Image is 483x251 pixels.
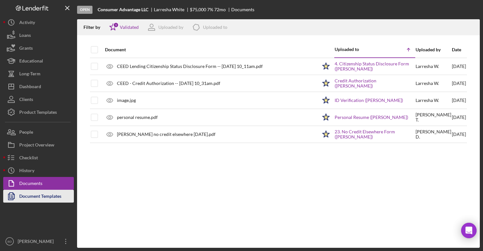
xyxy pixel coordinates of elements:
div: Larresha W . [416,81,439,86]
button: Clients [3,93,74,106]
div: 72 mo [214,7,226,12]
div: Educational [19,54,43,69]
button: Document Templates [3,190,74,203]
div: [DATE] [452,75,466,91]
button: Grants [3,42,74,54]
div: [DATE] [452,126,466,142]
div: Larresha W . [416,64,439,69]
div: [DATE] [452,109,466,125]
button: Long-Term [3,67,74,80]
button: People [3,126,74,138]
div: Open Intercom Messenger [461,223,477,238]
div: Long-Term [19,67,40,82]
div: History [19,164,34,179]
div: Documents [231,7,254,12]
div: Open [77,6,92,14]
div: Filter by [83,25,105,30]
button: BD[PERSON_NAME] [3,235,74,248]
div: Larresha White [154,7,190,12]
text: BD [7,240,12,243]
button: History [3,164,74,177]
div: People [19,126,33,140]
div: image.jpg [117,98,136,103]
button: Loans [3,29,74,42]
div: Date [452,47,466,52]
div: Product Templates [19,106,57,120]
div: Document [105,47,317,52]
div: Activity [19,16,35,30]
button: Checklist [3,151,74,164]
div: 7 % [207,7,213,12]
div: Dashboard [19,80,41,95]
div: Uploaded to [203,25,227,30]
div: [PERSON_NAME] no credit elsewhere [DATE].pdf [117,132,215,137]
div: Checklist [19,151,38,166]
button: Educational [3,54,74,67]
button: Product Templates [3,106,74,119]
button: Dashboard [3,80,74,93]
div: [PERSON_NAME] D . [416,129,451,139]
a: Credit Authorization ([PERSON_NAME]) [335,78,415,88]
div: 1 [113,22,119,28]
a: 23. No Credit Elsewhere Form ([PERSON_NAME]) [335,129,415,139]
div: Uploaded by [158,25,183,30]
div: Project Overview [19,138,54,153]
div: [PERSON_NAME] [16,235,58,249]
a: 4. Citizenship Status Disclosure Form ([PERSON_NAME]) [335,61,415,71]
button: Documents [3,177,74,190]
div: Validated [120,25,139,30]
a: Personal Resume ([PERSON_NAME]) [335,115,408,120]
div: Documents [19,177,42,191]
div: [PERSON_NAME] T . [416,112,451,122]
div: Grants [19,42,33,56]
a: ID Verification ([PERSON_NAME]) [335,98,403,103]
div: personal resume.pdf [117,115,158,120]
span: $75,000 [190,7,206,12]
div: Clients [19,93,33,107]
button: Activity [3,16,74,29]
div: [DATE] [452,92,466,108]
div: CEED Lending Citizenship Status Disclosure Form -- [DATE] 10_11am.pdf [117,64,263,69]
b: Consumer Advantage LLC [98,7,148,12]
div: Loans [19,29,31,43]
div: Larresha W . [416,98,439,103]
div: CEED - Credit Authorization -- [DATE] 10_31am.pdf [117,81,220,86]
div: [DATE] [452,58,466,75]
div: Uploaded to [335,47,375,52]
div: Uploaded by [416,47,451,52]
div: Document Templates [19,190,61,204]
button: Project Overview [3,138,74,151]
